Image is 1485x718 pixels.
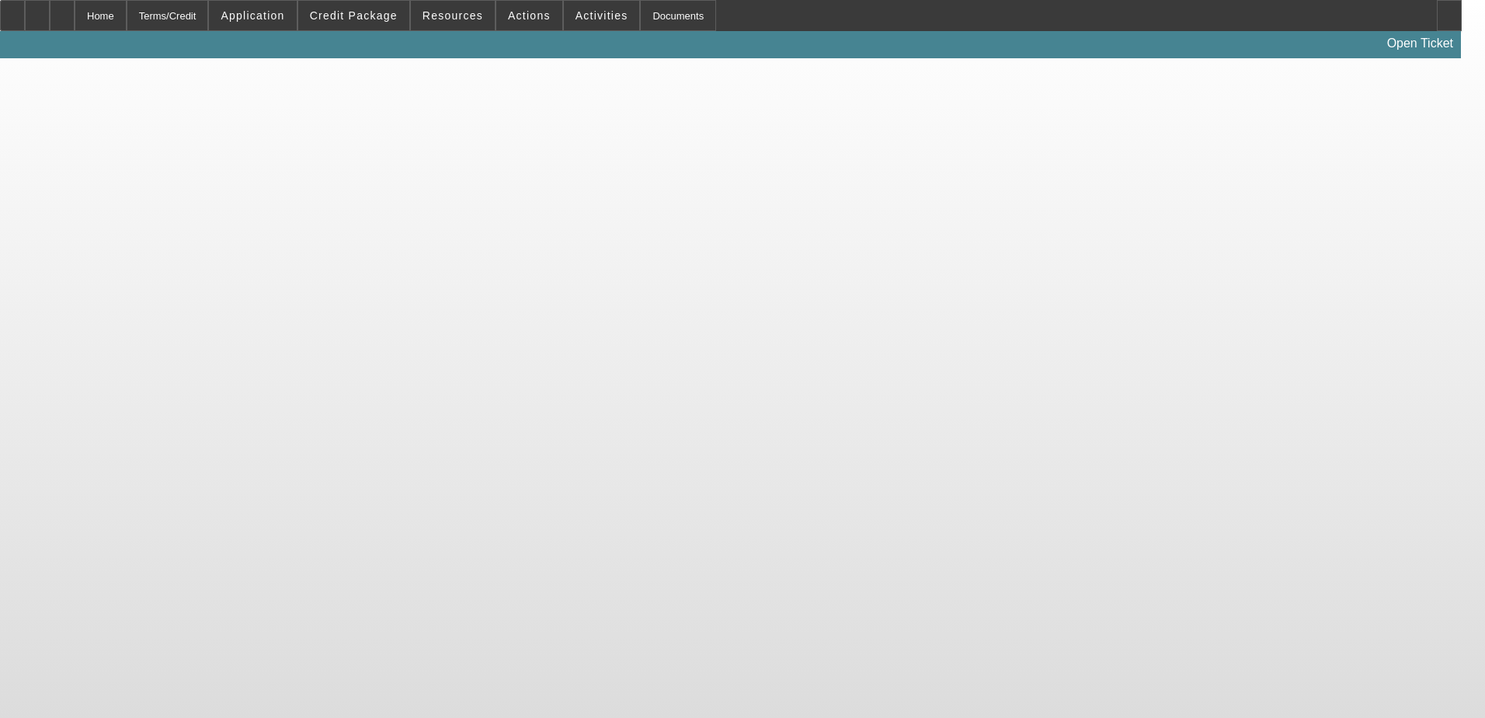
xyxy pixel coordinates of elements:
span: Resources [423,9,483,22]
button: Resources [411,1,495,30]
span: Actions [508,9,551,22]
a: Open Ticket [1381,30,1459,57]
button: Actions [496,1,562,30]
button: Application [209,1,296,30]
span: Activities [576,9,628,22]
button: Activities [564,1,640,30]
span: Credit Package [310,9,398,22]
span: Application [221,9,284,22]
button: Credit Package [298,1,409,30]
